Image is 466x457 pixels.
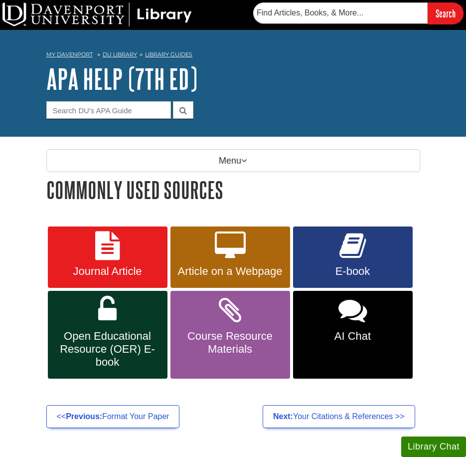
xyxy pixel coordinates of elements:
[301,265,405,278] span: E-book
[46,177,420,203] h1: Commonly Used Sources
[428,2,464,24] input: Search
[46,101,171,119] input: Search DU's APA Guide
[178,265,283,278] span: Article on a Webpage
[48,227,167,288] a: Journal Article
[46,63,197,94] a: APA Help (7th Ed)
[178,330,283,356] span: Course Resource Materials
[401,437,466,457] button: Library Chat
[48,291,167,379] a: Open Educational Resource (OER) E-book
[46,48,420,64] nav: breadcrumb
[301,330,405,343] span: AI Chat
[46,149,420,172] p: Menu
[170,291,290,379] a: Course Resource Materials
[46,50,93,59] a: My Davenport
[293,291,413,379] a: AI Chat
[66,412,102,421] strong: Previous:
[103,51,137,58] a: DU Library
[145,51,192,58] a: Library Guides
[253,2,464,24] form: Searches DU Library's articles, books, and more
[55,330,160,369] span: Open Educational Resource (OER) E-book
[55,265,160,278] span: Journal Article
[273,412,293,421] strong: Next:
[2,2,192,26] img: DU Library
[170,227,290,288] a: Article on a Webpage
[46,405,180,428] a: <<Previous:Format Your Paper
[293,227,413,288] a: E-book
[253,2,428,23] input: Find Articles, Books, & More...
[263,405,415,428] a: Next:Your Citations & References >>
